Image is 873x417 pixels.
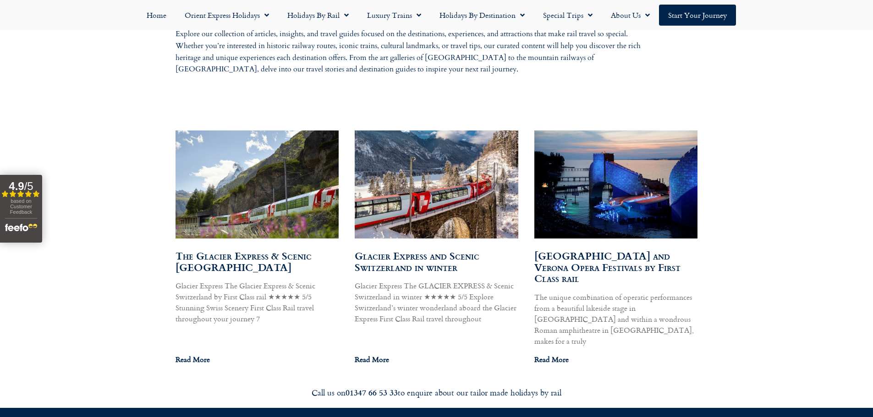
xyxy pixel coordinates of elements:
p: The unique combination of operatic performances from a beautiful lakeside stage in [GEOGRAPHIC_DA... [534,292,698,347]
a: Home [137,5,176,26]
a: Orient Express Holidays [176,5,278,26]
a: Read more about The Glacier Express & Scenic Switzerland [176,354,210,365]
nav: Menu [5,5,868,26]
p: Explore our collection of articles, insights, and travel guides focused on the destinations, expe... [176,28,652,75]
strong: 01347 66 53 33 [346,386,398,398]
a: Holidays by Destination [430,5,534,26]
a: Special Trips [534,5,602,26]
a: Glacier Express and Scenic Switzerland in winter [355,248,479,275]
a: The Glacier Express & Scenic [GEOGRAPHIC_DATA] [176,248,312,275]
a: Read more about Glacier Express and Scenic Switzerland in winter [355,354,389,365]
a: About Us [602,5,659,26]
a: Read more about Bregenz and Verona Opera Festivals by First Class rail [534,354,569,365]
p: Glacier Express The GLACIER EXPRESS & Scenic Switzerland in winter ★★★★★ 5/5 Explore Switzerland’... [355,280,518,324]
a: Luxury Trains [358,5,430,26]
div: Call us on to enquire about our tailor made holidays by rail [180,387,693,398]
a: Start your Journey [659,5,736,26]
a: [GEOGRAPHIC_DATA] and Verona Opera Festivals by First Class rail [534,248,681,286]
p: Glacier Express The Glacier Express & Scenic Switzerland by First Class rail ★★★★★ 5/5 Stunning S... [176,280,339,324]
a: Holidays by Rail [278,5,358,26]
